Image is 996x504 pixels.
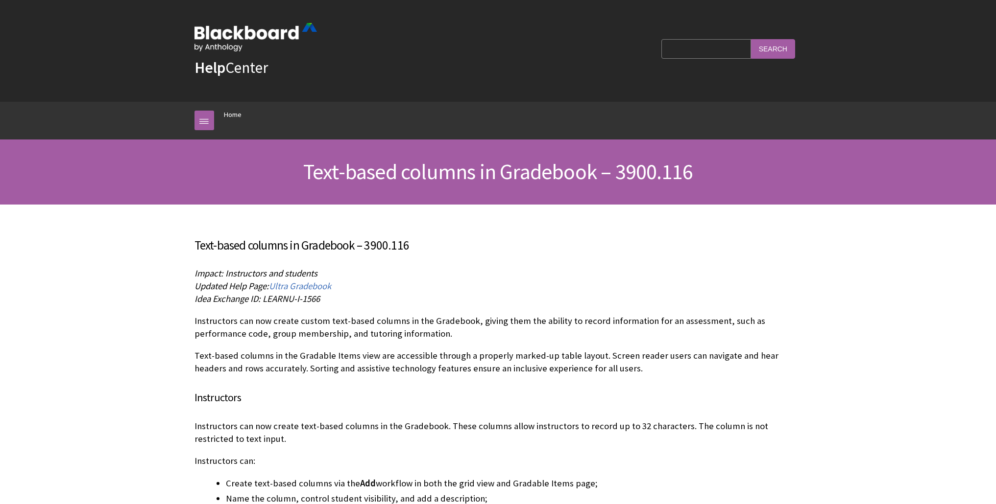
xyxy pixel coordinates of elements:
[194,236,802,255] h3: Text-based columns in Gradebook – 3900.116
[194,455,802,467] p: Instructors can:
[224,109,242,121] a: Home
[269,280,331,292] a: Ultra Gradebook
[194,23,317,51] img: Blackboard by Anthology
[194,280,269,292] span: Updated Help Page:
[751,39,795,58] input: Search
[194,58,268,77] a: HelpCenter
[194,389,802,406] h4: Instructors
[303,158,693,185] span: Text-based columns in Gradebook – 3900.116
[194,268,317,279] span: Impact: Instructors and students
[194,293,320,304] span: Idea Exchange ID: LEARNU-I-1566
[226,477,802,490] li: Create text-based columns via the workflow in both the grid view and Gradable Items page;
[194,420,802,445] p: Instructors can now create text-based columns in the Gradebook. These columns allow instructors t...
[360,478,376,489] span: Add
[194,58,225,77] strong: Help
[194,315,802,340] p: Instructors can now create custom text-based columns in the Gradebook, giving them the ability to...
[194,349,802,375] p: Text-based columns in the Gradable Items view are accessible through a properly marked-up table l...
